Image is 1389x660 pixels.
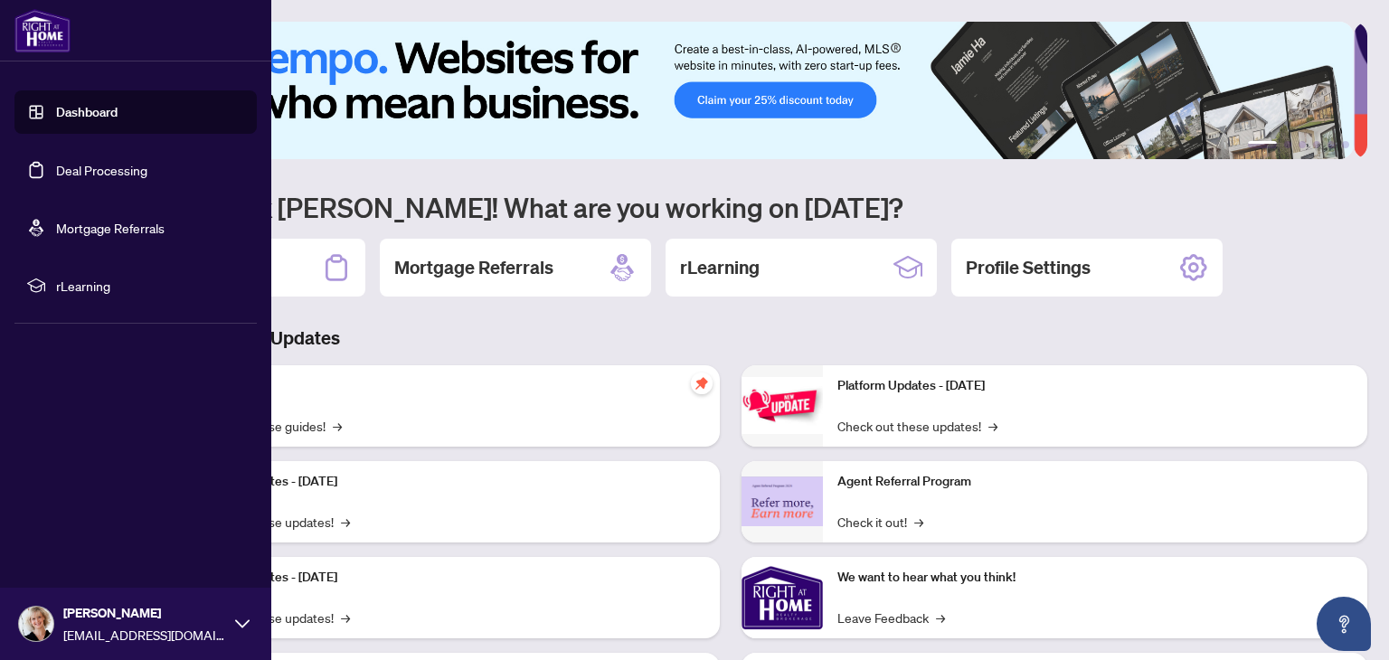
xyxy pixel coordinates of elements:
p: Platform Updates - [DATE] [837,376,1353,396]
span: → [341,608,350,627]
a: Leave Feedback→ [837,608,945,627]
p: Self-Help [190,376,705,396]
span: → [988,416,997,436]
span: → [333,416,342,436]
button: 2 [1284,141,1291,148]
p: Platform Updates - [DATE] [190,472,705,492]
h2: rLearning [680,255,760,280]
a: Mortgage Referrals [56,220,165,236]
img: logo [14,9,71,52]
h2: Mortgage Referrals [394,255,553,280]
span: → [341,512,350,532]
button: 1 [1248,141,1277,148]
a: Check it out!→ [837,512,923,532]
img: Platform Updates - June 23, 2025 [742,377,823,434]
span: pushpin [691,372,713,394]
p: Platform Updates - [DATE] [190,568,705,588]
p: We want to hear what you think! [837,568,1353,588]
span: [PERSON_NAME] [63,603,226,623]
a: Deal Processing [56,162,147,178]
p: Agent Referral Program [837,472,1353,492]
span: [EMAIL_ADDRESS][DOMAIN_NAME] [63,625,226,645]
a: Dashboard [56,104,118,120]
span: → [936,608,945,627]
h3: Brokerage & Industry Updates [94,325,1367,351]
button: 5 [1328,141,1335,148]
img: Profile Icon [19,607,53,641]
h2: Profile Settings [966,255,1091,280]
a: Check out these updates!→ [837,416,997,436]
img: Agent Referral Program [742,476,823,526]
button: 6 [1342,141,1349,148]
h1: Welcome back [PERSON_NAME]! What are you working on [DATE]? [94,190,1367,224]
button: 4 [1313,141,1320,148]
span: → [914,512,923,532]
img: We want to hear what you think! [742,557,823,638]
button: Open asap [1317,597,1371,651]
img: Slide 0 [94,22,1354,159]
button: 3 [1299,141,1306,148]
span: rLearning [56,276,244,296]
